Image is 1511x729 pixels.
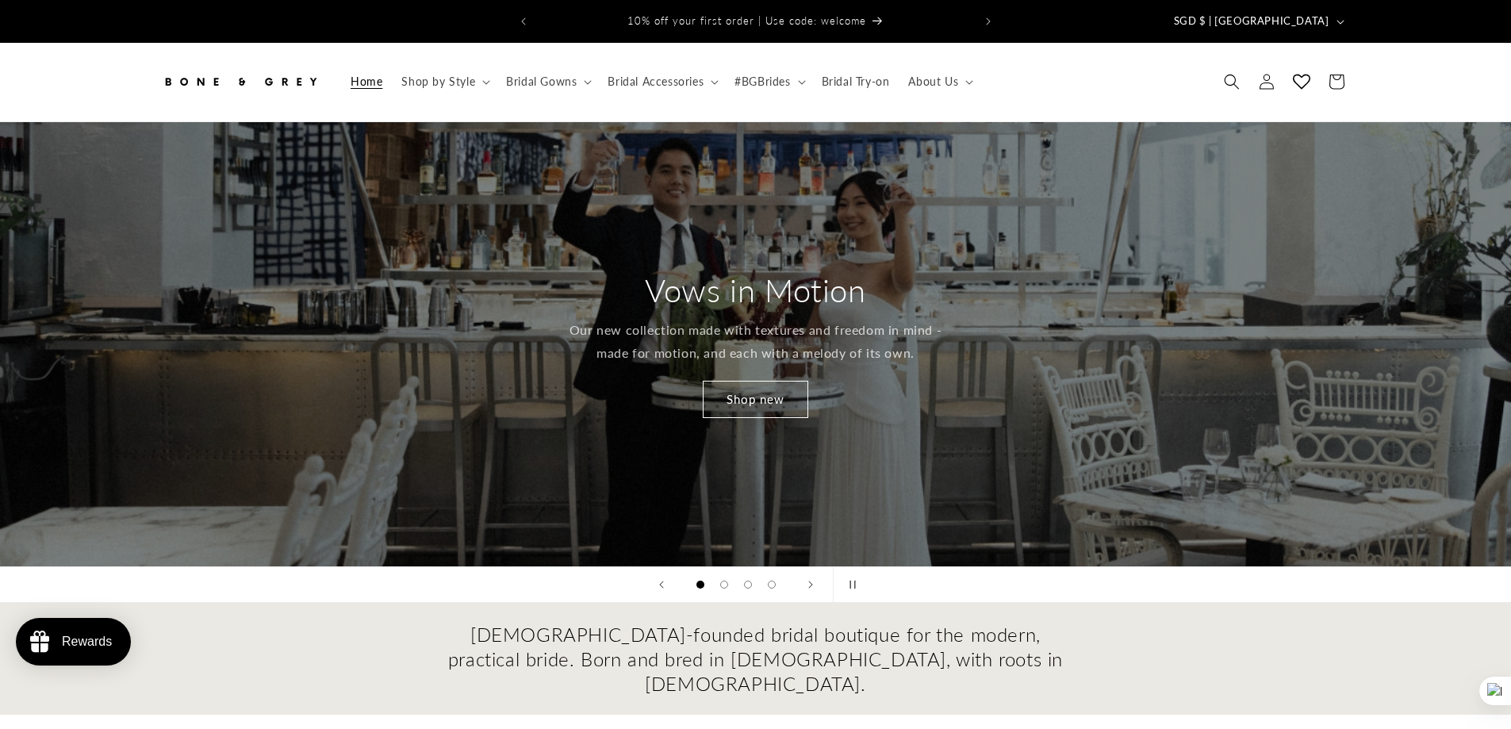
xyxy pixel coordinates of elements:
[793,567,828,602] button: Next slide
[341,65,392,98] a: Home
[833,567,868,602] button: Pause slideshow
[971,6,1006,36] button: Next announcement
[447,622,1065,696] h2: [DEMOGRAPHIC_DATA]-founded bridal boutique for the modern, practical bride. Born and bred in [DEM...
[822,75,890,89] span: Bridal Try-on
[734,75,790,89] span: #BGBrides
[899,65,980,98] summary: About Us
[598,65,725,98] summary: Bridal Accessories
[812,65,899,98] a: Bridal Try-on
[725,65,811,98] summary: #BGBrides
[497,65,598,98] summary: Bridal Gowns
[161,64,320,99] img: Bone and Grey Bridal
[688,573,712,597] button: Load slide 1 of 4
[351,75,382,89] span: Home
[155,59,325,106] a: Bone and Grey Bridal
[760,573,784,597] button: Load slide 4 of 4
[703,381,808,418] a: Shop new
[644,567,679,602] button: Previous slide
[1174,13,1329,29] span: SGD $ | [GEOGRAPHIC_DATA]
[712,573,736,597] button: Load slide 2 of 4
[608,75,704,89] span: Bridal Accessories
[392,65,497,98] summary: Shop by Style
[567,319,944,365] p: Our new collection made with textures and freedom in mind - made for motion, and each with a melo...
[62,635,112,649] div: Rewards
[506,6,541,36] button: Previous announcement
[645,270,865,311] h2: Vows in Motion
[908,75,958,89] span: About Us
[736,573,760,597] button: Load slide 3 of 4
[1214,64,1249,99] summary: Search
[401,75,475,89] span: Shop by Style
[1164,6,1351,36] button: SGD $ | [GEOGRAPHIC_DATA]
[506,75,577,89] span: Bridal Gowns
[627,14,866,27] span: 10% off your first order | Use code: welcome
